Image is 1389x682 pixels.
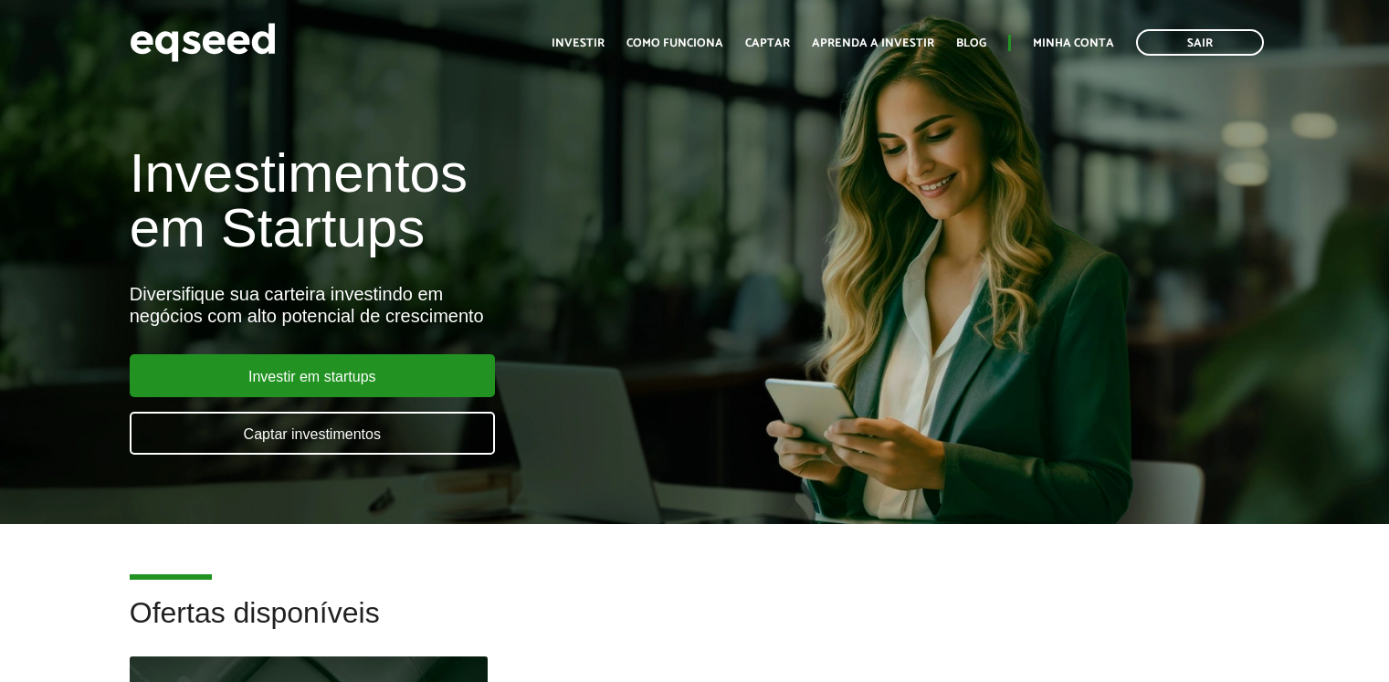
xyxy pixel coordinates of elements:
h2: Ofertas disponíveis [130,597,1260,656]
a: Como funciona [626,37,723,49]
img: EqSeed [130,18,276,67]
a: Aprenda a investir [812,37,934,49]
div: Diversifique sua carteira investindo em negócios com alto potencial de crescimento [130,283,797,327]
a: Investir em startups [130,354,495,397]
a: Sair [1136,29,1264,56]
h1: Investimentos em Startups [130,146,797,256]
a: Investir [552,37,605,49]
a: Blog [956,37,986,49]
a: Captar [745,37,790,49]
a: Minha conta [1033,37,1114,49]
a: Captar investimentos [130,412,495,455]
